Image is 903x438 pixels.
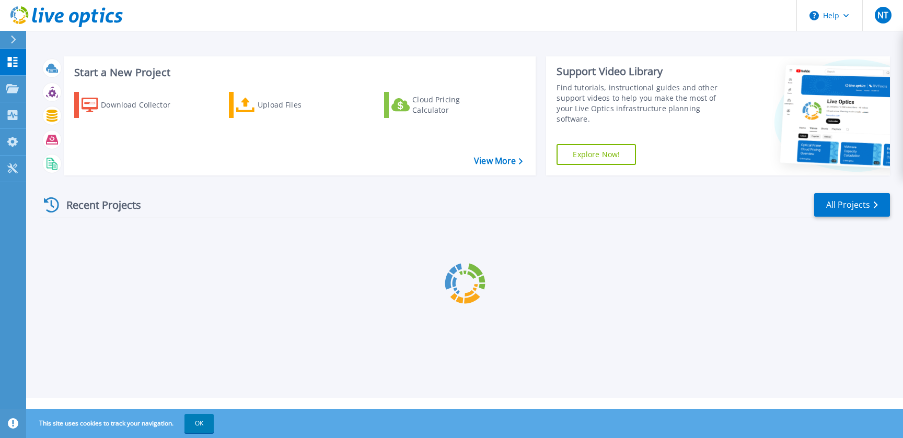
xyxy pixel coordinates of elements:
div: Upload Files [258,94,341,115]
div: Support Video Library [557,65,731,78]
div: Find tutorials, instructional guides and other support videos to help you make the most of your L... [557,82,731,124]
button: OK [184,414,214,433]
div: Download Collector [101,94,184,115]
a: All Projects [814,193,890,217]
span: NT [877,11,888,19]
a: Explore Now! [557,144,636,165]
div: Cloud Pricing Calculator [412,94,496,115]
h3: Start a New Project [74,67,523,78]
a: Download Collector [74,92,191,118]
div: Recent Projects [40,192,155,218]
span: This site uses cookies to track your navigation. [29,414,214,433]
a: Upload Files [229,92,345,118]
a: View More [474,156,523,166]
a: Cloud Pricing Calculator [384,92,501,118]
